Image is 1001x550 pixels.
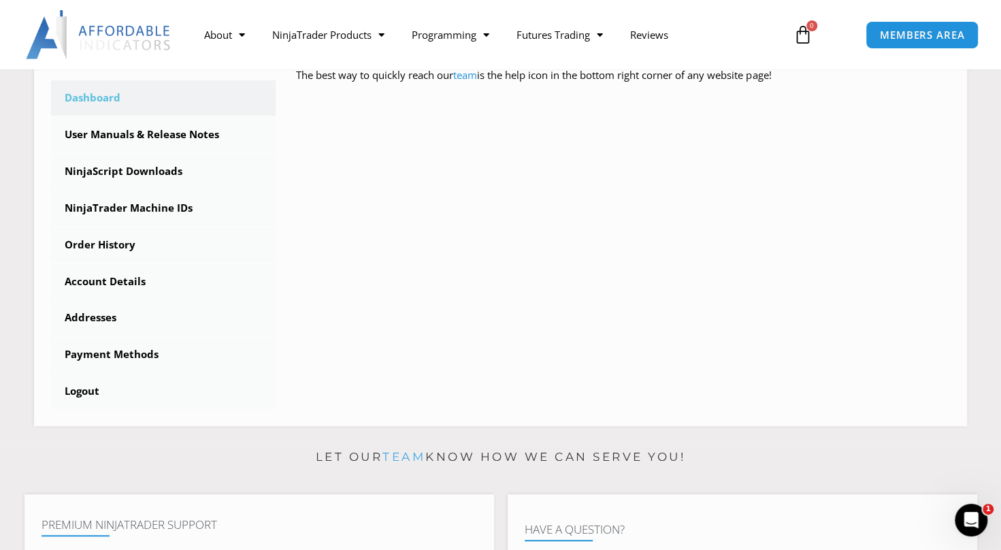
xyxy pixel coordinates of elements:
[382,450,425,464] a: team
[806,20,817,31] span: 0
[773,15,833,54] a: 0
[983,504,994,515] span: 1
[51,374,276,409] a: Logout
[51,154,276,189] a: NinjaScript Downloads
[26,10,172,59] img: LogoAI | Affordable Indicators – NinjaTrader
[51,300,276,336] a: Addresses
[525,523,960,536] h4: Have A Question?
[296,66,950,104] p: The best way to quickly reach our is the help icon in the bottom right corner of any website page!
[955,504,987,536] iframe: Intercom live chat
[51,80,276,116] a: Dashboard
[42,518,477,532] h4: Premium NinjaTrader Support
[190,19,258,50] a: About
[51,264,276,300] a: Account Details
[397,19,502,50] a: Programming
[616,19,681,50] a: Reviews
[453,68,477,82] a: team
[258,19,397,50] a: NinjaTrader Products
[51,337,276,372] a: Payment Methods
[24,447,977,468] p: Let our know how we can serve you!
[502,19,616,50] a: Futures Trading
[190,19,781,50] nav: Menu
[866,21,979,49] a: MEMBERS AREA
[51,227,276,263] a: Order History
[51,117,276,152] a: User Manuals & Release Notes
[880,30,965,40] span: MEMBERS AREA
[51,191,276,226] a: NinjaTrader Machine IDs
[51,80,276,409] nav: Account pages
